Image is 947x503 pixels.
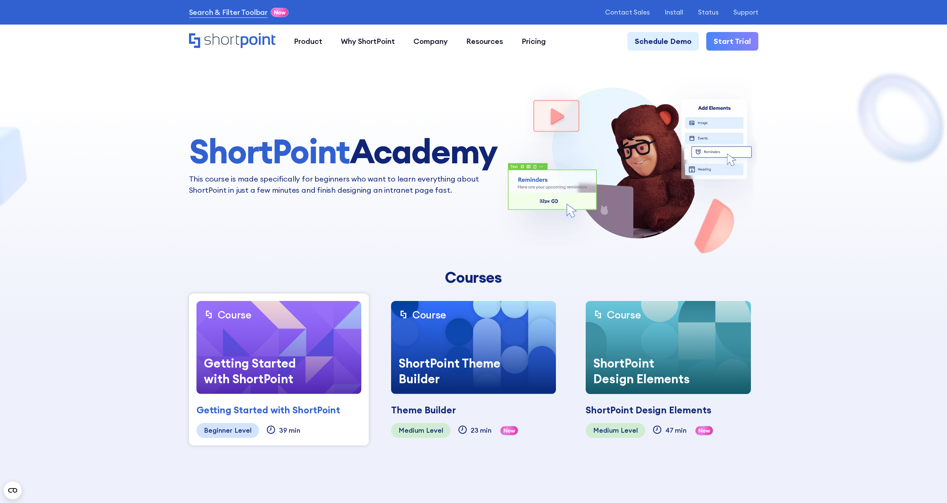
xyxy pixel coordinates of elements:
div: Getting Started with ShortPoint [196,348,314,394]
div: Courses [334,269,613,286]
div: Course [218,308,252,321]
a: Start Trial [706,32,758,51]
a: Install [665,9,683,16]
div: 39 min [279,427,300,434]
div: Level [234,427,252,434]
div: Medium [593,427,619,434]
div: Course [412,308,446,321]
div: Beginner [204,427,233,434]
a: Search & Filter Toolbar [189,7,268,18]
div: Pricing [522,36,546,47]
div: 23 min [471,427,492,434]
div: Level [621,427,638,434]
div: ShortPoint Theme Builder [391,348,508,394]
div: Medium [399,427,424,434]
div: Product [294,36,322,47]
a: Home [189,33,276,49]
a: Resources [457,32,512,51]
button: Open CMP widget [4,481,22,499]
a: CourseGetting Started with ShortPoint [196,301,361,394]
div: Company [413,36,448,47]
p: This course is made specifically for beginners who want to learn everything about ShortPoint in j... [189,173,497,196]
a: CourseShortPoint Design Elements [586,301,751,394]
div: Getting Started with ShortPoint [196,403,340,417]
a: Company [404,32,457,51]
div: Level [426,427,443,434]
div: Why ShortPoint [341,36,395,47]
div: 47 min [665,427,687,434]
div: Resources [466,36,503,47]
div: Theme Builder [391,403,456,417]
h1: Academy [189,133,497,170]
a: Why ShortPoint [332,32,404,51]
a: Product [285,32,332,51]
a: CourseShortPoint Theme Builder [391,301,556,394]
a: Contact Sales [605,9,650,16]
div: ShortPoint Design Elements [586,348,703,394]
span: ShortPoint [189,130,350,172]
a: Status [698,9,719,16]
a: Schedule Demo [627,32,699,51]
a: Support [733,9,758,16]
div: ShortPoint Design Elements [586,403,711,417]
div: Course [607,308,641,321]
iframe: Chat Widget [910,467,947,503]
a: Pricing [512,32,555,51]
